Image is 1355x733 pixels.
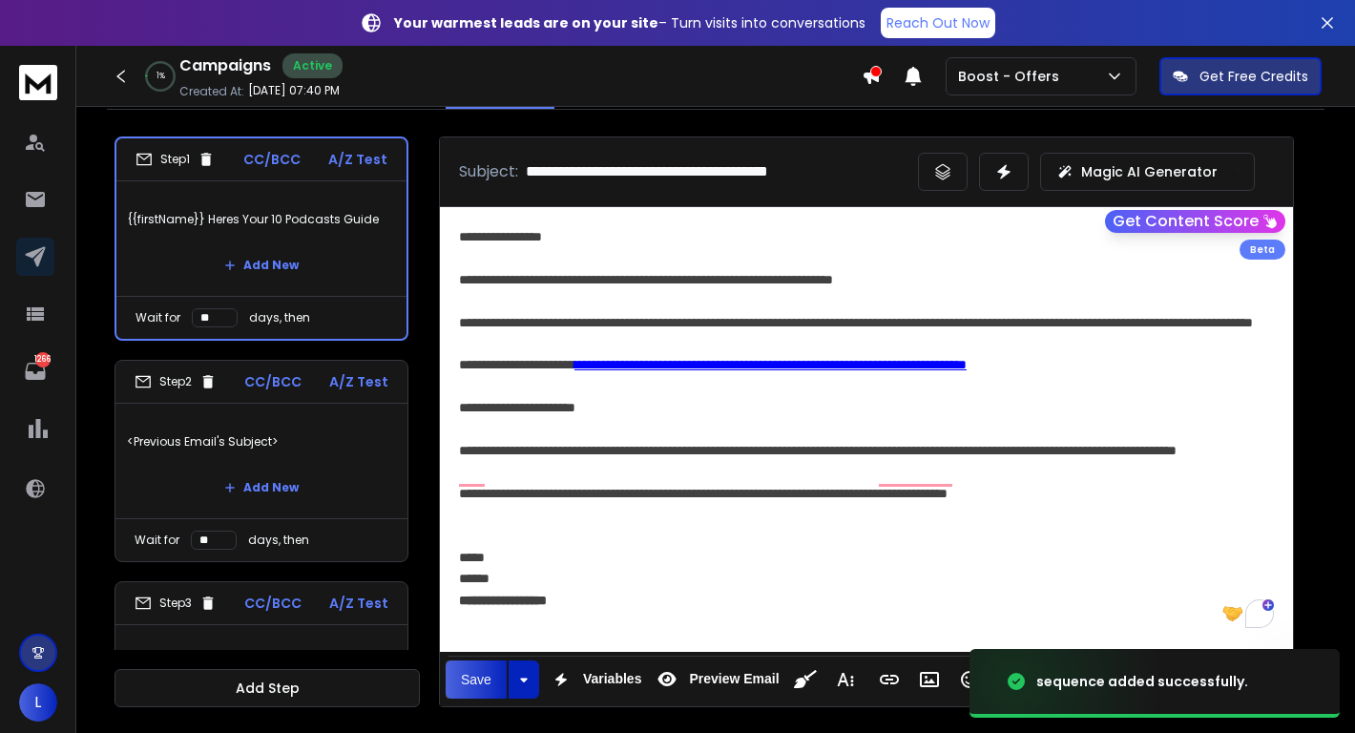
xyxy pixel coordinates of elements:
[446,660,507,699] button: Save
[329,594,388,613] p: A/Z Test
[243,150,301,169] p: CC/BCC
[244,594,302,613] p: CC/BCC
[1040,153,1255,191] button: Magic AI Generator
[1105,210,1285,233] button: Get Content Score
[1240,240,1285,260] div: Beta
[787,660,823,699] button: Clean HTML
[1159,57,1322,95] button: Get Free Credits
[128,193,395,246] p: {{firstName}} Heres Your 10 Podcasts Guide
[871,660,907,699] button: Insert Link (⌘K)
[394,13,658,32] strong: Your warmest leads are on your site
[958,67,1067,86] p: Boost - Offers
[209,469,314,507] button: Add New
[156,71,165,82] p: 1 %
[329,372,388,391] p: A/Z Test
[827,660,864,699] button: More Text
[115,136,408,341] li: Step1CC/BCCA/Z Test{{firstName}} Heres Your 10 Podcasts GuideAdd NewWait fordays, then
[248,533,309,548] p: days, then
[394,13,865,32] p: – Turn visits into conversations
[248,83,340,98] p: [DATE] 07:40 PM
[440,207,1293,647] div: To enrich screen reader interactions, please activate Accessibility in Grammarly extension settings
[328,150,387,169] p: A/Z Test
[179,54,271,77] h1: Campaigns
[127,415,396,469] p: <Previous Email's Subject>
[282,53,343,78] div: Active
[135,533,179,548] p: Wait for
[543,660,646,699] button: Variables
[135,151,215,168] div: Step 1
[249,310,310,325] p: days, then
[1199,67,1308,86] p: Get Free Credits
[685,671,782,687] span: Preview Email
[579,671,646,687] span: Variables
[127,637,396,690] p: <Previous Email's Subject>
[881,8,995,38] a: Reach Out Now
[1036,672,1248,691] div: sequence added successfully.
[1081,162,1218,181] p: Magic AI Generator
[35,352,51,367] p: 1266
[115,669,420,707] button: Add Step
[16,352,54,390] a: 1266
[19,65,57,100] img: logo
[115,360,408,562] li: Step2CC/BCCA/Z Test<Previous Email's Subject>Add NewWait fordays, then
[135,310,180,325] p: Wait for
[459,160,518,183] p: Subject:
[19,683,57,722] button: L
[135,595,217,612] div: Step 3
[135,373,217,390] div: Step 2
[886,13,990,32] p: Reach Out Now
[951,660,988,699] button: Emoticons
[911,660,948,699] button: Insert Image (⌘P)
[209,246,314,284] button: Add New
[649,660,782,699] button: Preview Email
[179,84,244,99] p: Created At:
[244,372,302,391] p: CC/BCC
